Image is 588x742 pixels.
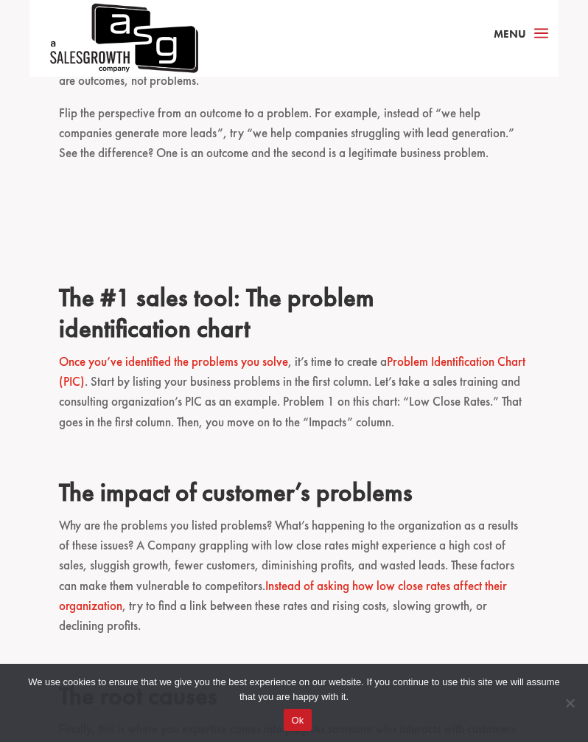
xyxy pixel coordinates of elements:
p: , it’s time to create a . Start by listing your business problems in the first column. Let’s take... [59,352,529,445]
span: a [530,23,553,45]
p: Why are the problems you listed problems? What’s happening to the organization as a results of th... [59,516,529,648]
button: Ok [284,709,311,731]
h2: The impact of customer’s problems [59,477,529,516]
iframe: Embedded CTA [59,179,529,246]
p: Flip the perspective from an outcome to a problem. For example, instead of “we help companies gen... [59,103,529,176]
a: Instead of asking how low close rates affect their organization [59,578,507,614]
h2: The #1 sales tool: The problem identification chart [59,282,529,352]
a: Once you’ve identified the problems you solve [59,353,288,370]
span: No [562,696,577,710]
span: Menu [494,27,526,41]
a: Problem Identification Chart (PIC) [59,353,525,389]
span: We use cookies to ensure that we give you the best experience on our website. If you continue to ... [22,675,566,704]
